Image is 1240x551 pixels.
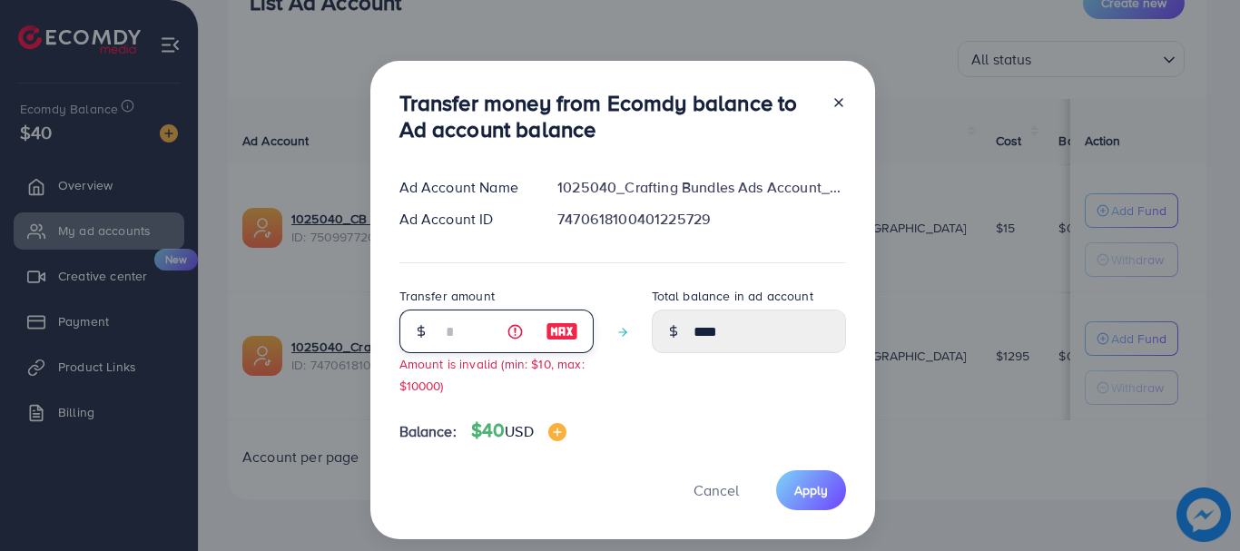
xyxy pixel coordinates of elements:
[794,481,828,499] span: Apply
[505,421,533,441] span: USD
[652,287,813,305] label: Total balance in ad account
[385,177,544,198] div: Ad Account Name
[671,470,762,509] button: Cancel
[694,480,739,500] span: Cancel
[385,209,544,230] div: Ad Account ID
[399,355,585,393] small: Amount is invalid (min: $10, max: $10000)
[399,90,817,143] h3: Transfer money from Ecomdy balance to Ad account balance
[548,423,566,441] img: image
[399,287,495,305] label: Transfer amount
[471,419,566,442] h4: $40
[543,177,860,198] div: 1025040_Crafting Bundles Ads Account_1739388829774
[776,470,846,509] button: Apply
[546,320,578,342] img: image
[543,209,860,230] div: 7470618100401225729
[399,421,457,442] span: Balance:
